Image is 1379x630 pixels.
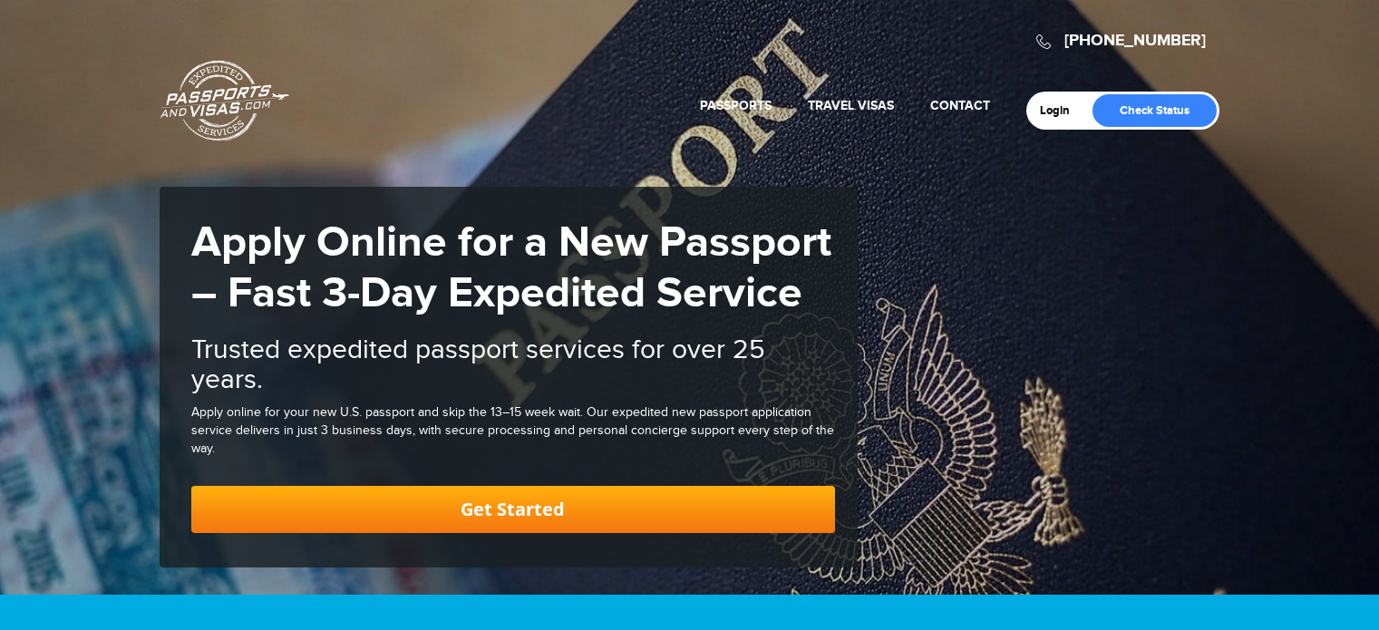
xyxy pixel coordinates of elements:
[1093,94,1217,127] a: Check Status
[1064,31,1206,51] a: [PHONE_NUMBER]
[191,404,835,459] div: Apply online for your new U.S. passport and skip the 13–15 week wait. Our expedited new passport ...
[191,486,835,533] a: Get Started
[191,335,835,395] h2: Trusted expedited passport services for over 25 years.
[191,217,831,320] strong: Apply Online for a New Passport – Fast 3-Day Expedited Service
[930,98,990,113] a: Contact
[700,98,772,113] a: Passports
[1040,103,1083,118] a: Login
[160,60,289,141] a: Passports & [DOMAIN_NAME]
[808,98,894,113] a: Travel Visas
